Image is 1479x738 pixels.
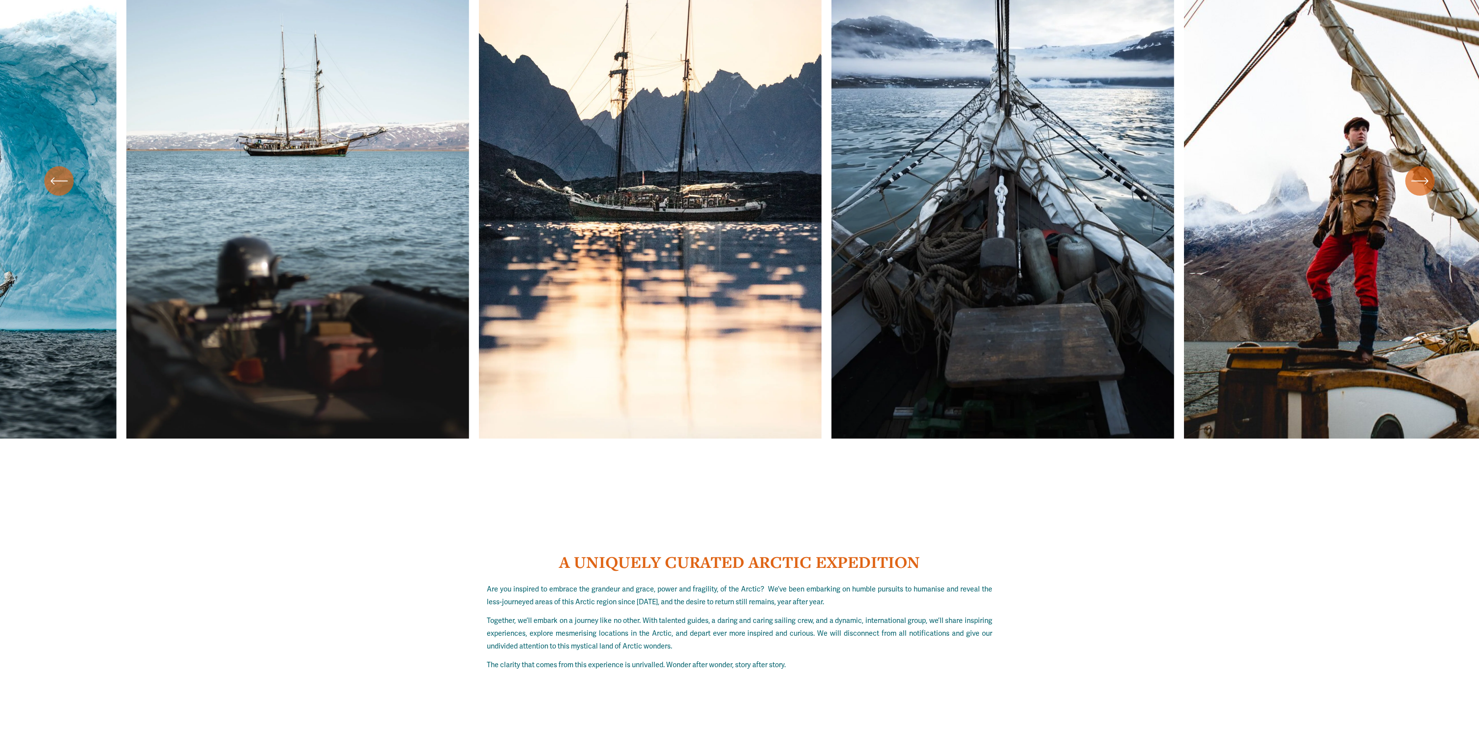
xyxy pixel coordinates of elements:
[487,659,992,672] p: The clarity that comes from this experience is unrivalled. Wonder after wonder, story after story.
[487,583,992,609] p: Are you inspired to embrace the grandeur and grace, power and fragility, of the Arctic? We’ve bee...
[487,615,992,653] p: Together, we’ll embark on a journey like no other. With talented guides, a daring and caring sail...
[559,551,920,573] strong: A UNIQUELY CURATED ARCTIC EXPEDITION
[1405,166,1435,196] button: Next
[44,166,74,196] button: Previous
